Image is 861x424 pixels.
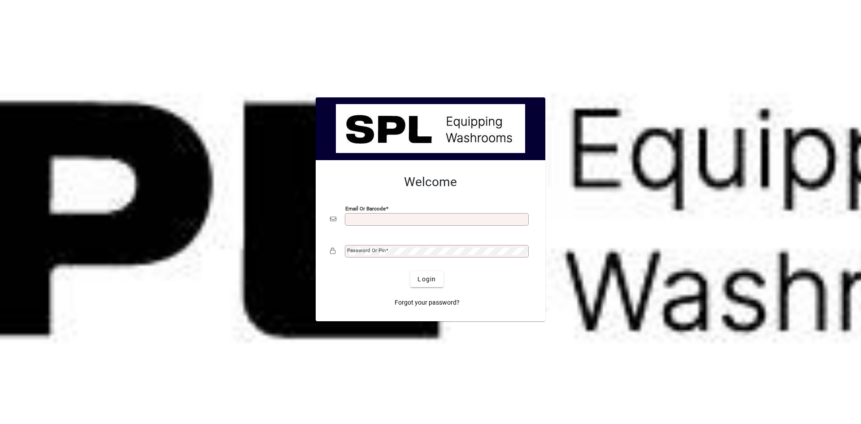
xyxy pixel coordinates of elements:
[345,205,386,212] mat-label: Email or Barcode
[330,175,531,190] h2: Welcome
[391,294,463,310] a: Forgot your password?
[410,271,443,287] button: Login
[395,298,460,307] span: Forgot your password?
[347,247,386,254] mat-label: Password or Pin
[417,275,436,284] span: Login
